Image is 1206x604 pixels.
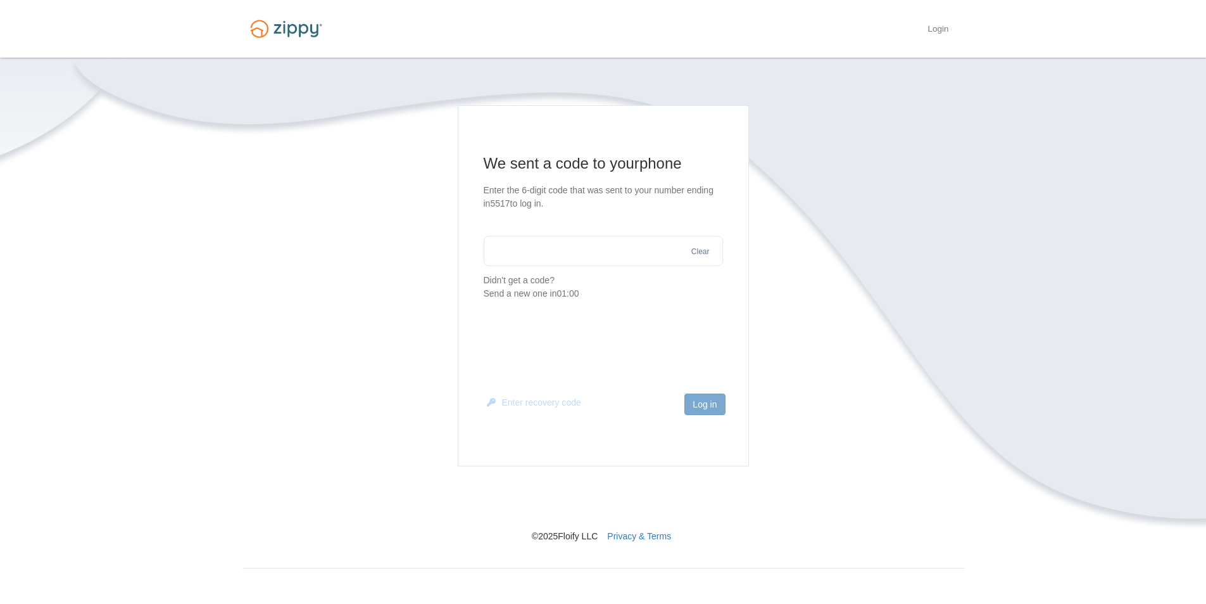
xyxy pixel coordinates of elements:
a: Privacy & Terms [607,531,671,541]
button: Clear [688,246,713,258]
h1: We sent a code to your phone [484,153,723,174]
img: Logo [242,14,330,44]
button: Log in [684,394,725,415]
p: Didn't get a code? [484,274,723,300]
nav: © 2025 Floify LLC [242,466,964,543]
p: Enter the 6-digit code that was sent to your number ending in 5517 to log in. [484,184,723,210]
a: Login [927,24,948,37]
div: Send a new one in 01:00 [484,287,723,300]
